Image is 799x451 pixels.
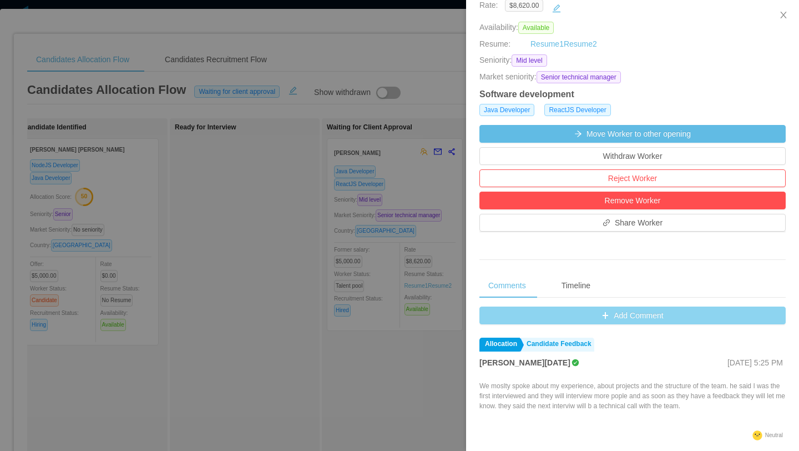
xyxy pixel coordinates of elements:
[765,432,783,438] span: Neutral
[521,338,594,352] a: Candidate Feedback
[479,358,570,367] strong: [PERSON_NAME][DATE]
[564,38,597,50] a: Resume2
[479,39,510,48] span: Resume:
[479,23,558,32] span: Availability:
[479,125,786,143] button: icon: arrow-rightMove Worker to other opening
[479,89,574,99] strong: Software development
[512,54,547,67] span: Mid level
[530,38,564,50] a: Resume1
[479,214,786,232] button: icon: linkShare Worker
[479,104,534,116] span: Java Developer
[479,381,786,411] p: We moslty spoke about my experience, about projects and the structure of the team. he said I was ...
[479,307,786,324] button: icon: plusAdd Comment
[479,71,537,83] span: Market seniority:
[779,11,788,19] i: icon: close
[727,358,783,367] span: [DATE] 5:25 PM
[553,273,599,298] div: Timeline
[479,169,786,187] button: Reject Worker
[479,273,535,298] div: Comments
[479,147,786,165] button: Withdraw Worker
[479,54,512,67] span: Seniority:
[544,104,610,116] span: ReactJS Developer
[518,22,554,34] span: Available
[479,192,786,209] button: Remove Worker
[479,338,520,352] a: Allocation
[537,71,621,83] span: Senior technical manager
